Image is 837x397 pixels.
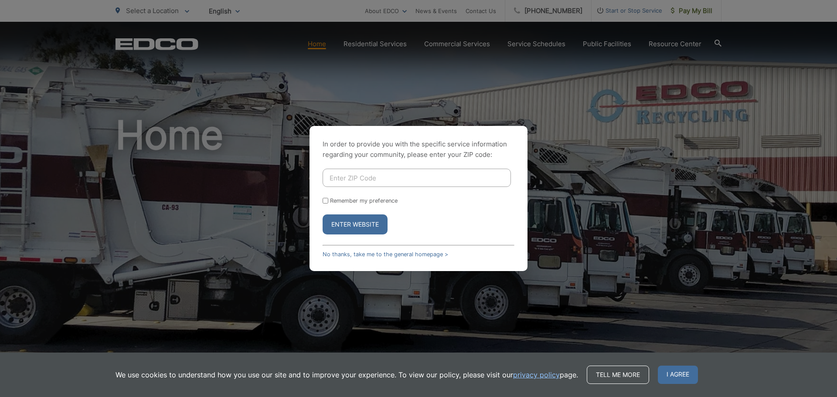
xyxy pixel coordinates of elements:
[323,139,514,160] p: In order to provide you with the specific service information regarding your community, please en...
[587,366,649,384] a: Tell me more
[513,370,560,380] a: privacy policy
[323,169,511,187] input: Enter ZIP Code
[330,197,398,204] label: Remember my preference
[658,366,698,384] span: I agree
[116,370,578,380] p: We use cookies to understand how you use our site and to improve your experience. To view our pol...
[323,214,388,234] button: Enter Website
[323,251,448,258] a: No thanks, take me to the general homepage >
